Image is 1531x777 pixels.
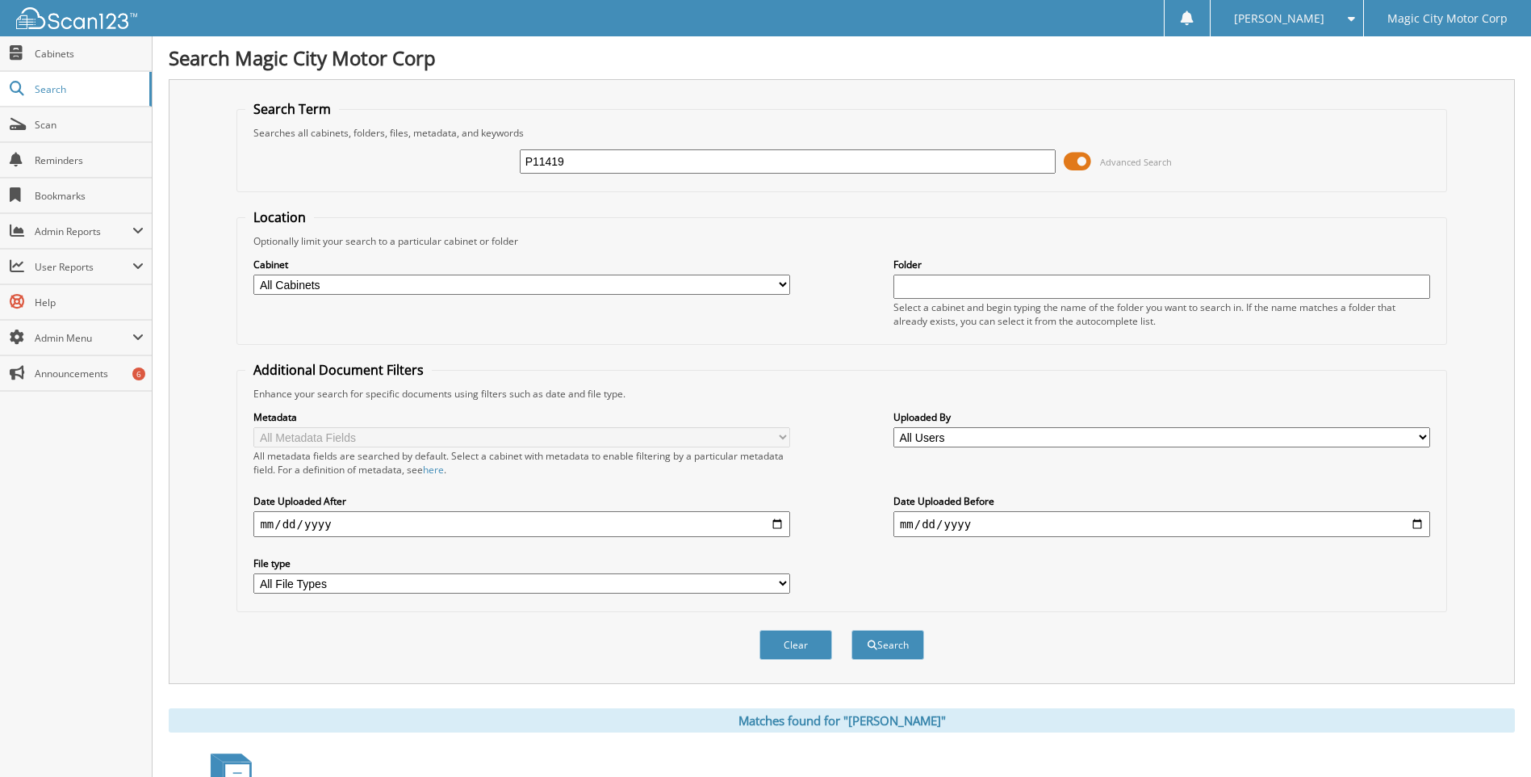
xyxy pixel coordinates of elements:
[35,118,144,132] span: Scan
[893,410,1430,424] label: Uploaded By
[245,100,339,118] legend: Search Term
[245,208,314,226] legend: Location
[245,126,1437,140] div: Searches all cabinets, folders, files, metadata, and keywords
[245,361,432,379] legend: Additional Document Filters
[35,153,144,167] span: Reminders
[893,511,1430,537] input: end
[35,367,144,380] span: Announcements
[16,7,137,29] img: scan123-logo-white.svg
[132,367,145,380] div: 6
[1234,14,1324,23] span: [PERSON_NAME]
[35,260,132,274] span: User Reports
[893,258,1430,271] label: Folder
[245,387,1437,401] div: Enhance your search for specific documents using filters such as date and file type.
[1387,14,1508,23] span: Magic City Motor Corp
[169,708,1515,733] div: Matches found for "[PERSON_NAME]"
[253,258,790,271] label: Cabinet
[169,44,1515,71] h1: Search Magic City Motor Corp
[253,449,790,477] div: All metadata fields are searched by default. Select a cabinet with metadata to enable filtering b...
[245,234,1437,248] div: Optionally limit your search to a particular cabinet or folder
[893,494,1430,508] label: Date Uploaded Before
[253,511,790,537] input: start
[35,331,132,345] span: Admin Menu
[253,410,790,424] label: Metadata
[253,556,790,570] label: File type
[759,630,832,660] button: Clear
[35,296,144,309] span: Help
[35,47,144,61] span: Cabinets
[1100,156,1172,168] span: Advanced Search
[35,189,144,203] span: Bookmarks
[893,300,1430,328] div: Select a cabinet and begin typing the name of the folder you want to search in. If the name match...
[423,463,444,477] a: here
[851,630,924,660] button: Search
[35,82,141,96] span: Search
[253,494,790,508] label: Date Uploaded After
[35,225,132,238] span: Admin Reports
